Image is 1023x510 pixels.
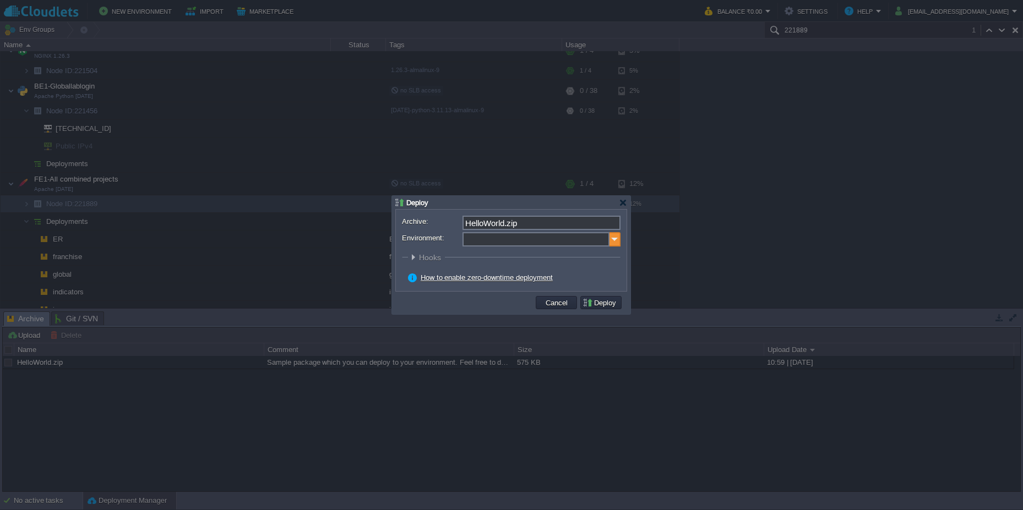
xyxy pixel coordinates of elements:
[402,232,461,244] label: Environment:
[583,298,619,308] button: Deploy
[402,216,461,227] label: Archive:
[406,199,428,207] span: Deploy
[419,253,444,262] span: Hooks
[421,273,553,282] a: How to enable zero-downtime deployment
[542,298,571,308] button: Cancel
